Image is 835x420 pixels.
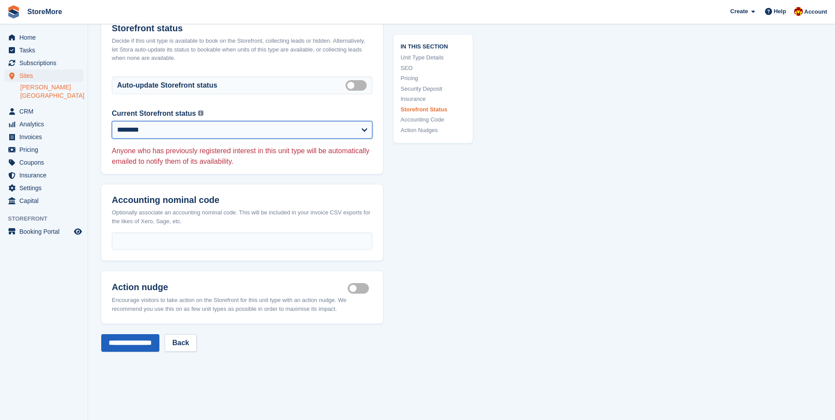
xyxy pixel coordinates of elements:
a: Storefront Status [401,105,466,114]
span: Subscriptions [19,57,72,69]
span: Help [774,7,786,16]
span: Tasks [19,44,72,56]
a: menu [4,105,83,118]
div: Encourage visitors to take action on the Storefront for this unit type with an action nudge. We r... [112,296,372,313]
img: stora-icon-8386f47178a22dfd0bd8f6a31ec36ba5ce8667c1dd55bd0f319d3a0aa187defe.svg [7,5,20,18]
a: [PERSON_NAME][GEOGRAPHIC_DATA] [20,83,83,100]
a: menu [4,44,83,56]
a: Security Deposit [401,84,466,93]
a: menu [4,156,83,169]
a: SEO [401,63,466,72]
img: Store More Team [794,7,803,16]
span: CRM [19,105,72,118]
span: Storefront [8,214,88,223]
a: Accounting Code [401,115,466,124]
a: Action Nudges [401,125,466,134]
label: Auto manage storefront status [346,85,370,86]
a: menu [4,144,83,156]
a: Preview store [73,226,83,237]
span: Capital [19,195,72,207]
label: Auto-update Storefront status [117,80,217,91]
label: Is active [348,288,372,289]
span: Sites [19,70,72,82]
a: menu [4,182,83,194]
a: menu [4,225,83,238]
span: Account [804,7,827,16]
span: Home [19,31,72,44]
span: Analytics [19,118,72,130]
h2: Accounting nominal code [112,195,372,205]
h2: Action nudge [112,282,348,292]
a: Back [165,334,196,352]
p: Anyone who has previously registered interest in this unit type will be automatically emailed to ... [112,146,372,167]
h2: Storefront status [112,23,372,33]
a: menu [4,118,83,130]
span: Pricing [19,144,72,156]
label: Current Storefront status [112,108,196,119]
span: Settings [19,182,72,194]
div: Optionally associate an accounting nominal code. This will be included in your invoice CSV export... [112,208,372,225]
a: menu [4,70,83,82]
div: Decide if this unit type is available to book on the Storefront, collecting leads or hidden. Alte... [112,37,372,63]
a: menu [4,195,83,207]
a: Insurance [401,95,466,103]
a: Pricing [401,74,466,83]
a: menu [4,31,83,44]
a: StoreMore [24,4,66,19]
span: Coupons [19,156,72,169]
img: icon-info-grey-7440780725fd019a000dd9b08b2336e03edf1995a4989e88bcd33f0948082b44.svg [198,111,203,116]
a: menu [4,169,83,181]
a: menu [4,131,83,143]
span: Booking Portal [19,225,72,238]
a: menu [4,57,83,69]
span: In this section [401,41,466,50]
span: Invoices [19,131,72,143]
a: Unit Type Details [401,53,466,62]
span: Create [730,7,748,16]
span: Insurance [19,169,72,181]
